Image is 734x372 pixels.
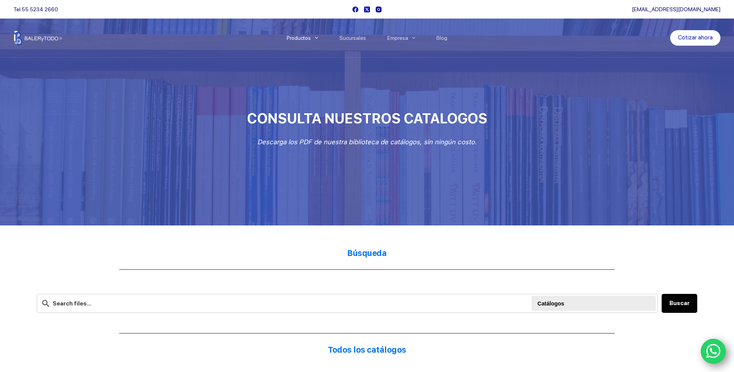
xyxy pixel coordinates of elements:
[347,248,387,258] strong: Búsqueda
[14,6,58,12] span: Tel.
[328,345,406,355] strong: Todos los catálogos
[662,294,697,313] button: Buscar
[376,7,382,12] a: Instagram
[364,7,370,12] a: X (Twitter)
[632,6,720,12] a: [EMAIL_ADDRESS][DOMAIN_NAME]
[257,138,477,146] em: Descarga los PDF de nuestra biblioteca de catálogos, sin ningún costo.
[352,7,358,12] a: Facebook
[701,339,726,364] a: WhatsApp
[37,294,658,313] input: Search files...
[22,6,58,12] a: 55 5234 2660
[247,110,487,127] span: CONSULTA NUESTROS CATALOGOS
[276,19,458,57] nav: Menu Principal
[14,31,62,45] img: Balerytodo
[670,30,720,46] a: Cotizar ahora
[41,299,51,308] img: search-24.svg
